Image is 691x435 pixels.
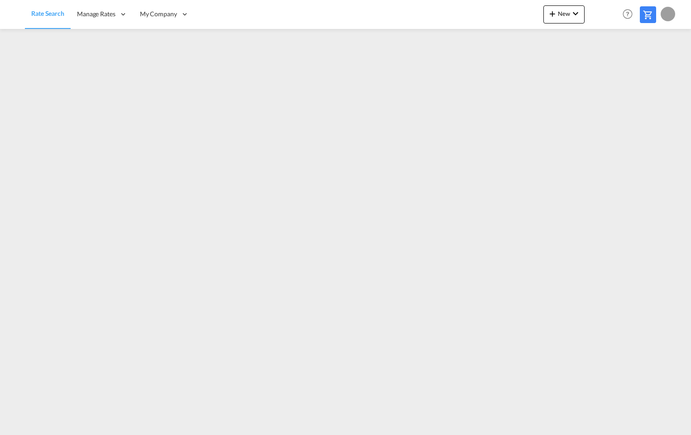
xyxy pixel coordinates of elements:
span: My Company [140,9,177,19]
button: icon-plus 400-fgNewicon-chevron-down [543,5,585,24]
md-icon: icon-plus 400-fg [547,8,558,19]
span: New [547,10,581,17]
span: Rate Search [31,9,64,17]
md-icon: icon-chevron-down [570,8,581,19]
span: Manage Rates [77,9,115,19]
span: Help [620,6,635,22]
div: Help [620,6,640,23]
